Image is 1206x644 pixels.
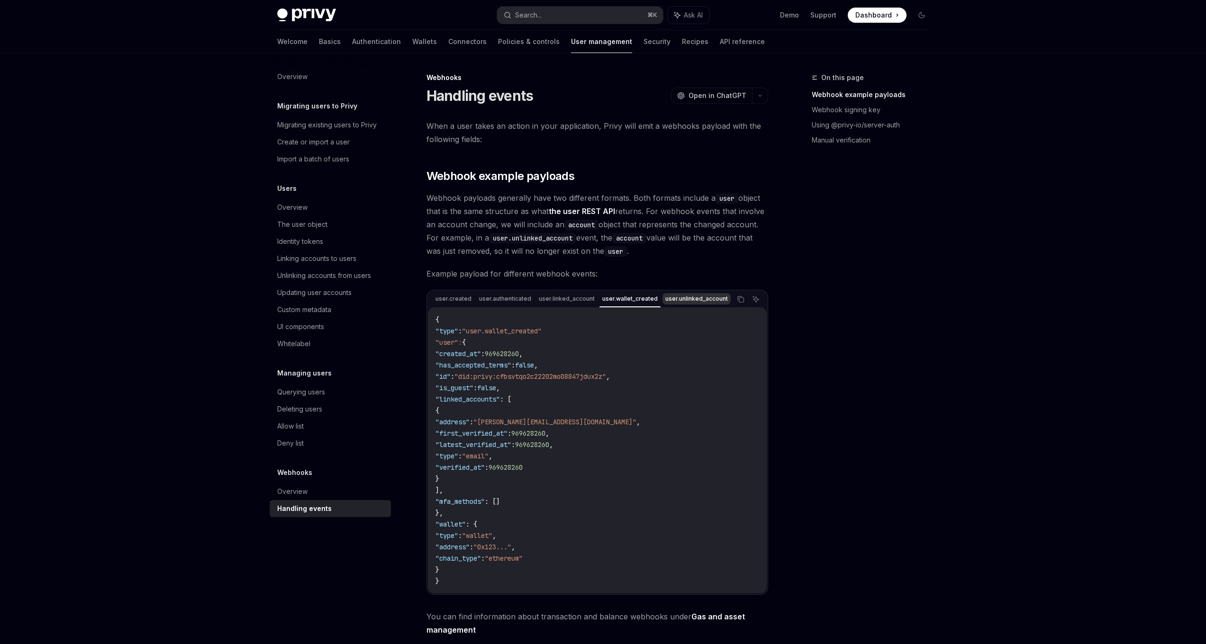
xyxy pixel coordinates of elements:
span: Dashboard [855,10,892,20]
span: 969628260 [511,429,545,438]
div: Custom metadata [277,304,331,315]
h5: Webhooks [277,467,312,478]
span: "0x123..." [473,543,511,551]
a: Connectors [448,30,487,53]
div: Unlinking accounts from users [277,270,371,281]
span: false [477,384,496,392]
button: Open in ChatGPT [671,88,752,104]
a: API reference [720,30,765,53]
span: "is_guest" [435,384,473,392]
span: } [435,565,439,574]
code: user [604,246,627,257]
div: The user object [277,219,327,230]
span: "wallet" [462,531,492,540]
span: } [435,474,439,483]
a: Policies & controls [498,30,560,53]
span: : [ [500,395,511,403]
span: "has_accepted_terms" [435,361,511,369]
div: Handling events [277,503,332,514]
span: : [481,554,485,563]
div: user.authenticated [476,293,534,304]
a: Migrating existing users to Privy [270,116,391,134]
span: "type" [435,531,458,540]
span: } [435,577,439,585]
span: : [511,361,515,369]
span: : [511,440,515,449]
span: Webhook payloads generally have two different formats. Both formats include a object that is the ... [426,191,768,258]
a: Overview [270,199,391,216]
span: , [606,372,610,381]
a: Custom metadata [270,301,391,318]
span: }, [435,509,443,517]
a: Support [810,10,836,20]
span: "address" [435,418,470,426]
a: Deny list [270,435,391,452]
h5: Users [277,183,297,194]
span: "first_verified_at" [435,429,508,438]
span: , [549,440,553,449]
span: { [435,406,439,415]
span: On this page [821,72,864,83]
span: "email" [462,452,489,460]
span: , [636,418,640,426]
span: 969628260 [485,349,519,358]
h1: Handling events [426,87,534,104]
span: { [462,338,466,347]
code: account [564,220,598,230]
a: Whitelabel [270,335,391,352]
span: "wallet" [435,520,466,528]
a: Unlinking accounts from users [270,267,391,284]
span: : [481,349,485,358]
div: Deleting users [277,403,322,415]
span: : [458,338,462,347]
span: : [485,463,489,472]
a: Identity tokens [270,233,391,250]
a: Create or import a user [270,134,391,151]
button: Search...⌘K [497,7,663,24]
span: , [492,531,496,540]
span: , [511,543,515,551]
span: : { [466,520,477,528]
a: Querying users [270,384,391,401]
span: : [451,372,454,381]
span: : [] [485,497,500,506]
span: , [519,349,523,358]
div: UI components [277,321,324,332]
span: , [496,384,500,392]
button: Copy the contents from the code block [734,293,747,305]
span: false [515,361,534,369]
a: Authentication [352,30,401,53]
a: Demo [780,10,799,20]
span: , [534,361,538,369]
div: Overview [277,71,308,82]
span: 969628260 [515,440,549,449]
a: Wallets [412,30,437,53]
button: Ask AI [750,293,762,305]
code: user.unlinked_account [489,233,576,243]
div: Overview [277,486,308,497]
h5: Migrating users to Privy [277,100,357,112]
a: UI components [270,318,391,335]
div: Deny list [277,438,304,449]
div: Whitelabel [277,338,310,349]
span: "type" [435,327,458,335]
span: "latest_verified_at" [435,440,511,449]
span: : [470,418,473,426]
span: "user" [435,338,458,347]
span: "did:privy:cfbsvtqo2c22202mo08847jdux2z" [454,372,606,381]
button: Ask AI [668,7,709,24]
span: When a user takes an action in your application, Privy will emit a webhooks payload with the foll... [426,119,768,146]
div: Updating user accounts [277,287,352,298]
a: The user object [270,216,391,233]
span: Ask AI [684,10,703,20]
span: ], [435,486,443,494]
div: Search... [515,9,542,21]
div: Webhooks [426,73,768,82]
span: : [458,531,462,540]
span: ⌘ K [647,11,657,19]
span: , [545,429,549,438]
a: Webhook signing key [812,102,937,117]
span: "address" [435,543,470,551]
span: "linked_accounts" [435,395,500,403]
a: Welcome [277,30,308,53]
